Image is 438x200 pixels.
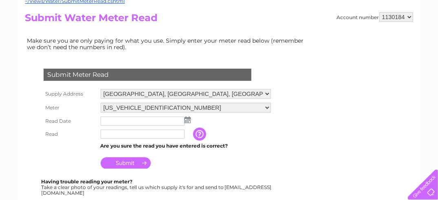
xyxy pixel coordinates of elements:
input: Information [193,128,208,141]
a: Log out [412,35,431,41]
h2: Submit Water Meter Read [25,12,413,28]
b: Having trouble reading your meter? [42,178,133,185]
a: Telecoms [338,35,362,41]
img: ... [185,117,191,123]
a: 0333 014 3131 [284,4,341,14]
td: Make sure you are only paying for what you use. Simply enter your meter read below (remember we d... [25,35,310,52]
a: Energy [315,35,333,41]
th: Supply Address [42,87,99,101]
div: Take a clear photo of your readings, tell us which supply it's for and send to [EMAIL_ADDRESS][DO... [42,179,273,196]
div: Account number [337,12,413,22]
div: Clear Business is a trading name of Verastar Limited (registered in [GEOGRAPHIC_DATA] No. 3667643... [27,4,412,39]
td: Are you sure the read you have entered is correct? [99,141,273,151]
a: Contact [384,35,404,41]
div: Submit Meter Read [44,69,251,81]
a: Water [295,35,310,41]
th: Meter [42,101,99,115]
a: Blog [367,35,379,41]
input: Submit [101,157,151,169]
th: Read Date [42,115,99,128]
th: Read [42,128,99,141]
img: logo.png [15,21,57,46]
